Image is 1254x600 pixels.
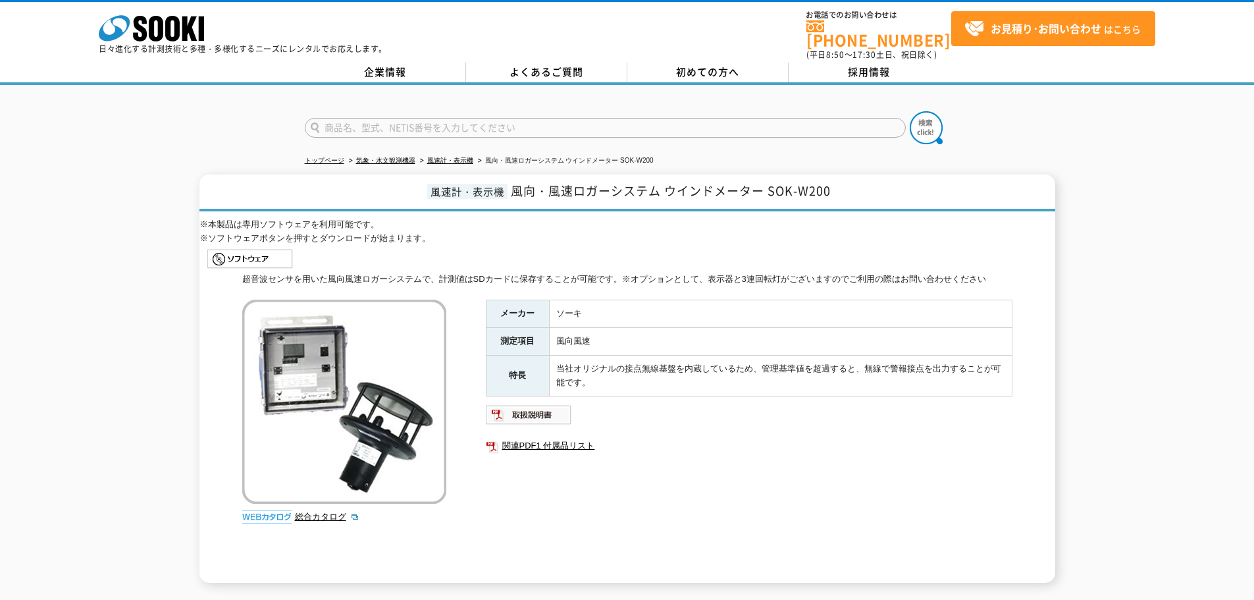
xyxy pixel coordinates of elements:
[486,437,1012,454] a: 関連PDF1 付属品リスト
[305,118,906,138] input: 商品名、型式、NETIS番号を入力してください
[910,111,943,144] img: btn_search.png
[951,11,1155,46] a: お見積り･お問い合わせはこちら
[486,355,549,396] th: 特長
[199,218,1055,232] p: ※本製品は専用ソフトウェアを利用可能です。
[806,20,951,47] a: [PHONE_NUMBER]
[549,300,1012,328] td: ソーキ
[991,20,1101,36] strong: お見積り･お問い合わせ
[242,300,446,504] img: 風向・風速ロガーシステム ウインドメーター SOK-W200
[475,154,654,168] li: 風向・風速ロガーシステム ウインドメーター SOK-W200
[806,11,951,19] span: お電話でのお問い合わせは
[549,328,1012,356] td: 風向風速
[99,45,387,53] p: 日々進化する計測技術と多種・多様化するニーズにレンタルでお応えします。
[486,404,572,425] img: 取扱説明書
[242,510,292,524] img: webカタログ
[207,248,294,269] img: sidemenu_btn_software_pc.gif
[627,63,789,82] a: 初めての方へ
[486,328,549,356] th: 測定項目
[676,65,739,79] span: 初めての方へ
[486,414,572,423] a: 取扱説明書
[242,273,1012,286] div: 超音波センサを用いた風向風速ロガーシステムで、計測値はSDカードに保存することが可能です。※オプションとして、表示器と3連回転灯がございますのでご利用の際はお問い合わせください
[486,300,549,328] th: メーカー
[549,355,1012,396] td: 当社オリジナルの接点無線基盤を内蔵しているため、管理基準値を超過すると、無線で警報接点を出力することが可能です。
[427,157,473,164] a: 風速計・表示機
[964,19,1141,39] span: はこちら
[427,184,508,199] span: 風速計・表示機
[199,232,1055,246] p: ※ソフトウェアボタンを押すとダウンロードが始まります。
[305,157,344,164] a: トップページ
[305,63,466,82] a: 企業情報
[356,157,415,164] a: 気象・水文観測機器
[806,49,937,61] span: (平日 ～ 土日、祝日除く)
[511,182,831,200] span: 風向・風速ロガーシステム ウインドメーター SOK-W200
[852,49,876,61] span: 17:30
[466,63,627,82] a: よくあるご質問
[295,512,359,522] a: 総合カタログ
[826,49,845,61] span: 8:50
[789,63,950,82] a: 採用情報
